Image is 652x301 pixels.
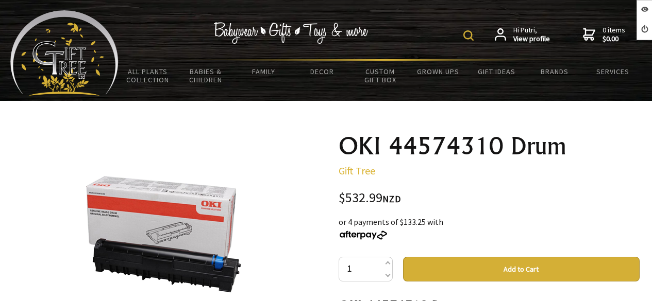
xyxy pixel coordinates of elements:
a: Hi Putri,View profile [495,26,550,44]
a: Grown Ups [409,61,467,82]
a: Services [583,61,642,82]
img: Babywear - Gifts - Toys & more [214,22,369,44]
strong: View profile [513,34,550,44]
a: Family [235,61,293,82]
span: Hi Putri, [513,26,550,44]
a: Gift Ideas [467,61,526,82]
strong: $0.00 [603,34,625,44]
span: 0 items [603,25,625,44]
span: NZD [382,193,401,205]
a: All Plants Collection [119,61,177,91]
a: Gift Tree [339,164,375,177]
div: $532.99 [339,191,640,205]
a: Babies & Children [177,61,235,91]
a: Decor [293,61,351,82]
div: or 4 payments of $133.25 with [339,216,640,240]
a: Custom Gift Box [351,61,409,91]
img: Babyware - Gifts - Toys and more... [10,10,119,96]
img: Afterpay [339,231,388,240]
h1: OKI 44574310 Drum [339,134,640,158]
a: 0 items$0.00 [583,26,625,44]
img: product search [463,30,474,41]
button: Add to Cart [403,257,640,281]
a: Brands [525,61,583,82]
